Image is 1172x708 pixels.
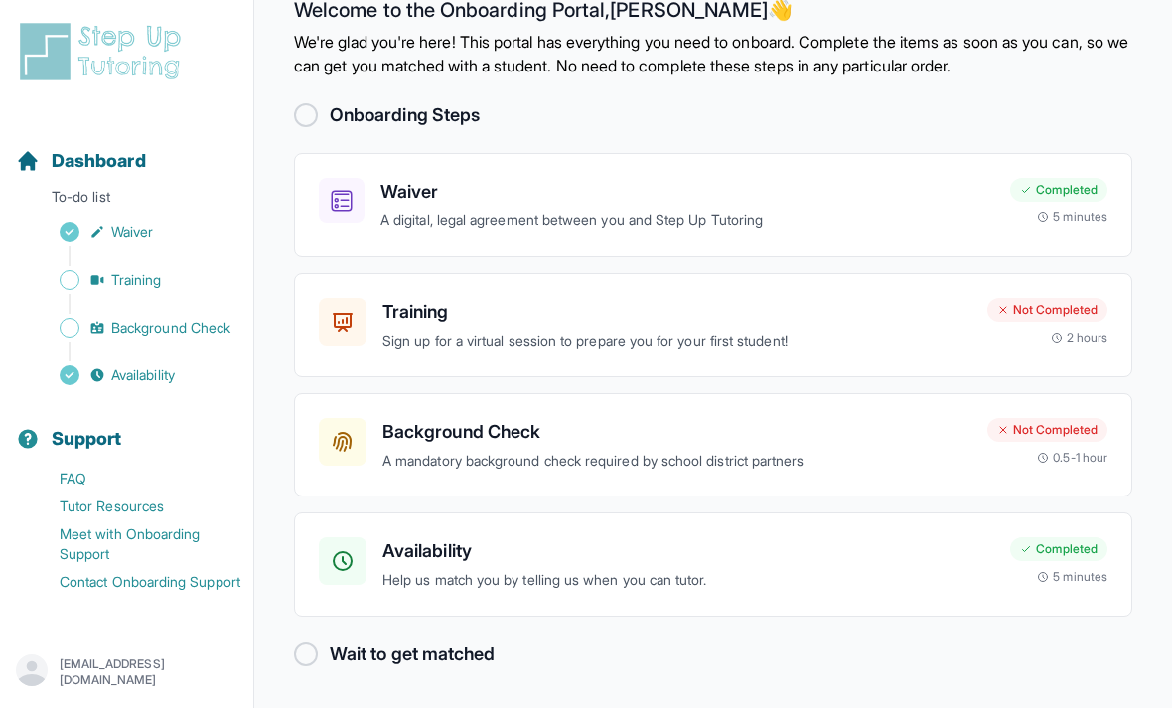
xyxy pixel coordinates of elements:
button: Support [8,393,245,461]
div: 0.5-1 hour [1037,450,1107,466]
span: Availability [111,365,175,385]
a: Waiver [16,218,253,246]
p: Sign up for a virtual session to prepare you for your first student! [382,330,971,353]
a: Contact Onboarding Support [16,568,253,596]
span: Support [52,425,122,453]
h3: Waiver [380,178,994,206]
div: 2 hours [1051,330,1108,346]
a: Tutor Resources [16,493,253,520]
h3: Training [382,298,971,326]
p: To-do list [8,187,245,214]
a: AvailabilityHelp us match you by telling us when you can tutor.Completed5 minutes [294,512,1132,617]
a: WaiverA digital, legal agreement between you and Step Up TutoringCompleted5 minutes [294,153,1132,257]
a: TrainingSign up for a virtual session to prepare you for your first student!Not Completed2 hours [294,273,1132,377]
div: 5 minutes [1037,569,1107,585]
span: Background Check [111,318,230,338]
span: Training [111,270,162,290]
p: [EMAIL_ADDRESS][DOMAIN_NAME] [60,656,237,688]
a: Meet with Onboarding Support [16,520,253,568]
h2: Wait to get matched [330,640,495,668]
a: Training [16,266,253,294]
div: Completed [1010,178,1107,202]
button: Dashboard [8,115,245,183]
a: Dashboard [16,147,146,175]
img: logo [16,20,193,83]
div: 5 minutes [1037,210,1107,225]
div: Not Completed [987,418,1107,442]
div: Completed [1010,537,1107,561]
h3: Availability [382,537,994,565]
p: A digital, legal agreement between you and Step Up Tutoring [380,210,994,232]
p: We're glad you're here! This portal has everything you need to onboard. Complete the items as soo... [294,30,1132,77]
a: FAQ [16,465,253,493]
div: Not Completed [987,298,1107,322]
a: Background CheckA mandatory background check required by school district partnersNot Completed0.5... [294,393,1132,497]
h3: Background Check [382,418,971,446]
button: [EMAIL_ADDRESS][DOMAIN_NAME] [16,654,237,690]
span: Dashboard [52,147,146,175]
p: Help us match you by telling us when you can tutor. [382,569,994,592]
a: Background Check [16,314,253,342]
a: Availability [16,361,253,389]
span: Waiver [111,222,153,242]
h2: Onboarding Steps [330,101,480,129]
p: A mandatory background check required by school district partners [382,450,971,473]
